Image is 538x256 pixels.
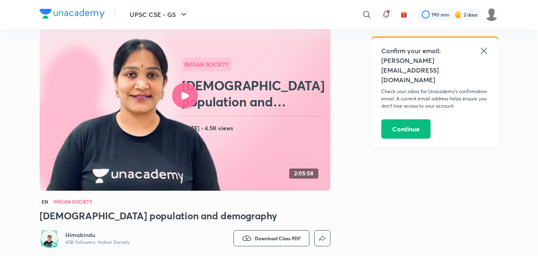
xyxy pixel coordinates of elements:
[40,229,59,248] a: Avatarbadge
[255,235,301,241] span: Download Class PDF
[454,10,462,19] img: streak
[65,231,130,239] a: Himabindu
[233,230,309,246] button: Download Class PDF
[41,230,57,246] img: Avatar
[182,77,327,110] h2: [DEMOGRAPHIC_DATA] population and demography
[381,56,489,85] h5: [PERSON_NAME][EMAIL_ADDRESS][DOMAIN_NAME]
[125,6,193,23] button: UPSC CSE - GS
[294,170,313,177] h4: 2:05:58
[40,9,105,19] img: Company Logo
[40,209,330,222] h3: [DEMOGRAPHIC_DATA] population and demography
[381,88,489,110] p: Check your inbox for Unacademy’s confirmation email. A current email address helps ensure you don...
[485,8,498,21] img: LEKHA
[52,242,57,248] img: badge
[400,11,408,18] img: avatar
[381,46,489,56] h5: Confirm your email:
[381,119,431,139] button: Continue
[182,123,327,133] h4: [DATE] • 4.5K views
[40,197,50,206] span: EN
[397,8,410,21] button: avatar
[65,239,130,246] p: 60K followers • Indian Society
[40,9,105,21] a: Company Logo
[53,199,92,204] h4: Indian Society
